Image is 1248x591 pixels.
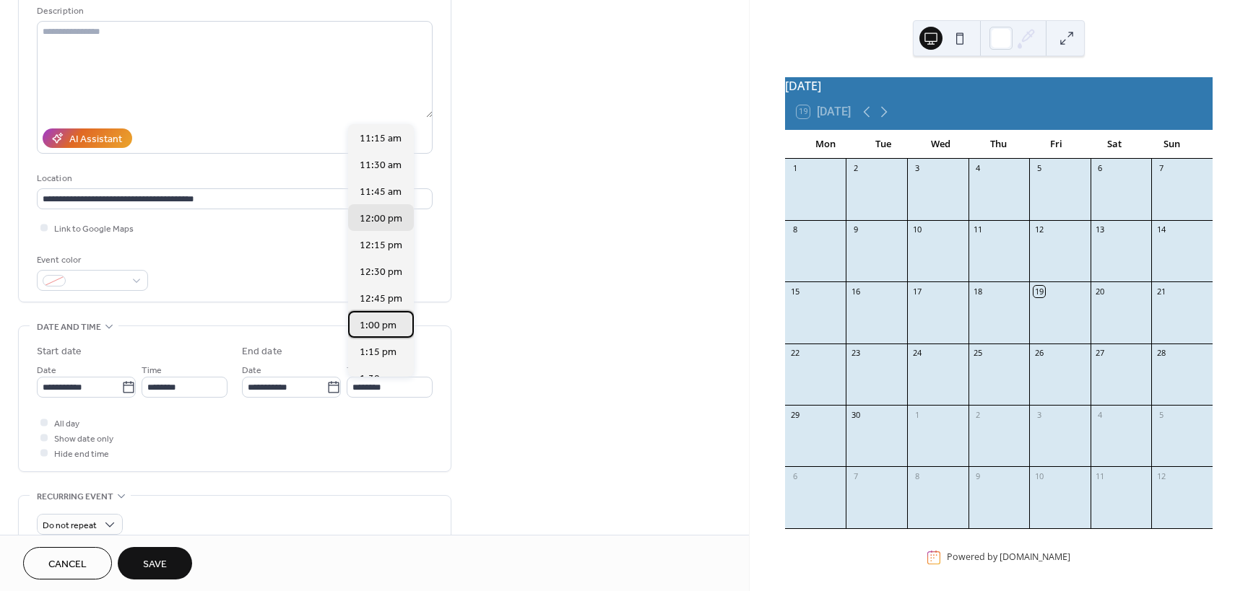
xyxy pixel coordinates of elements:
div: 11 [1095,470,1106,481]
div: Sat [1085,130,1143,159]
div: Location [37,171,430,186]
div: 25 [973,348,984,359]
div: 14 [1156,224,1166,235]
div: 17 [911,286,922,297]
div: 6 [1095,163,1106,174]
button: Cancel [23,547,112,579]
span: Save [143,557,167,572]
span: 11:45 am [360,185,402,200]
span: Date and time [37,320,101,335]
div: 22 [789,348,800,359]
span: All day [54,416,79,432]
div: 1 [911,409,922,420]
div: 10 [1033,470,1044,481]
div: 5 [1033,163,1044,174]
div: [DATE] [785,77,1213,95]
div: Description [37,4,430,19]
div: 1 [789,163,800,174]
div: 18 [973,286,984,297]
div: 19 [1033,286,1044,297]
span: Do not repeat [43,517,97,534]
div: 3 [1033,409,1044,420]
div: 29 [789,409,800,420]
span: Cancel [48,557,87,572]
div: 26 [1033,348,1044,359]
div: Fri [1028,130,1085,159]
div: Powered by [947,551,1070,564]
div: 7 [1156,163,1166,174]
div: 12 [1033,224,1044,235]
span: 1:00 pm [360,318,396,333]
div: 15 [789,286,800,297]
div: Thu [970,130,1028,159]
div: 28 [1156,348,1166,359]
div: 2 [850,163,861,174]
div: 8 [911,470,922,481]
span: 12:30 pm [360,265,402,280]
span: 1:30 pm [360,372,396,387]
div: 3 [911,163,922,174]
div: Event color [37,253,145,268]
div: Sun [1143,130,1201,159]
span: Date [242,363,261,378]
div: Tue [854,130,912,159]
span: 11:15 am [360,131,402,146]
button: Save [118,547,192,579]
span: Time [347,363,367,378]
div: 23 [850,348,861,359]
div: 9 [850,224,861,235]
div: AI Assistant [69,132,122,147]
div: 30 [850,409,861,420]
div: 7 [850,470,861,481]
div: Start date [37,344,82,359]
div: 20 [1095,286,1106,297]
span: 12:00 pm [360,211,402,227]
div: 2 [973,409,984,420]
div: 6 [789,470,800,481]
div: 5 [1156,409,1166,420]
div: 27 [1095,348,1106,359]
div: End date [242,344,282,359]
span: 12:45 pm [360,292,402,307]
div: 10 [911,224,922,235]
span: Date [37,363,56,378]
div: 4 [973,163,984,174]
div: 8 [789,224,800,235]
div: Mon [797,130,854,159]
span: 11:30 am [360,158,402,173]
div: 24 [911,348,922,359]
div: Wed [912,130,970,159]
a: [DOMAIN_NAME] [1000,551,1070,564]
span: 12:15 pm [360,238,402,253]
span: Time [142,363,162,378]
span: Link to Google Maps [54,222,134,237]
div: 11 [973,224,984,235]
div: 16 [850,286,861,297]
button: AI Assistant [43,128,132,148]
div: 12 [1156,470,1166,481]
span: 1:15 pm [360,345,396,360]
span: Recurring event [37,489,113,504]
span: Hide end time [54,447,109,462]
div: 13 [1095,224,1106,235]
span: Show date only [54,432,113,447]
div: 21 [1156,286,1166,297]
div: 4 [1095,409,1106,420]
div: 9 [973,470,984,481]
